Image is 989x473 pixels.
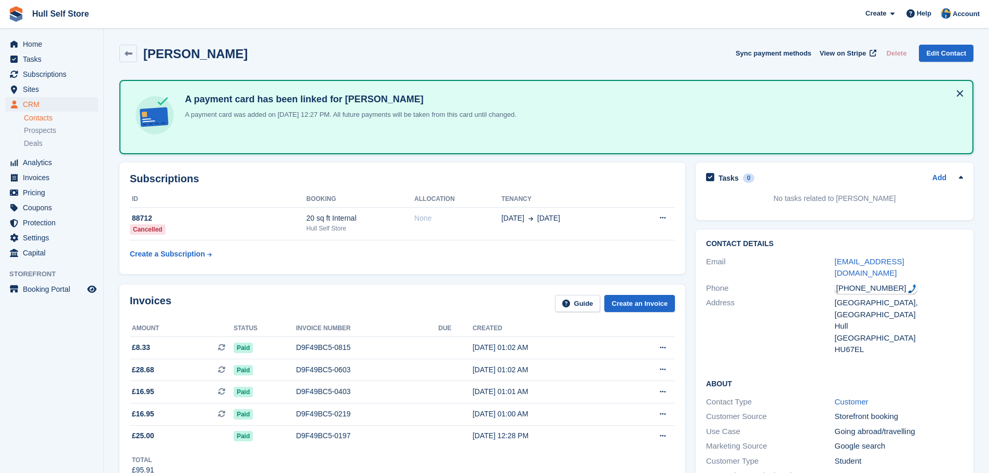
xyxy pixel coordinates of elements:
span: Home [23,37,85,51]
span: Paid [234,365,253,375]
span: £16.95 [132,409,154,420]
a: menu [5,185,98,200]
span: £8.33 [132,342,150,353]
th: Tenancy [502,191,628,208]
a: Create an Invoice [604,295,675,312]
p: No tasks related to [PERSON_NAME] [706,193,963,204]
a: Customer [835,397,869,406]
div: Student [835,455,963,467]
span: Storefront [9,269,103,279]
div: [GEOGRAPHIC_DATA], [GEOGRAPHIC_DATA] [835,297,963,320]
div: Email [706,256,834,279]
span: £28.68 [132,364,154,375]
span: Tasks [23,52,85,66]
button: Delete [882,45,911,62]
a: Preview store [86,283,98,295]
span: Create [865,8,886,19]
span: £16.95 [132,386,154,397]
th: Invoice number [296,320,438,337]
a: menu [5,37,98,51]
span: [DATE] [537,213,560,224]
h2: Subscriptions [130,173,675,185]
th: Allocation [414,191,502,208]
div: [DATE] 01:01 AM [472,386,618,397]
div: Hull [835,320,963,332]
a: menu [5,231,98,245]
p: A payment card was added on [DATE] 12:27 PM. All future payments will be taken from this card unt... [181,110,517,120]
a: menu [5,97,98,112]
th: Status [234,320,296,337]
a: menu [5,67,98,82]
div: 20 sq ft Internal [306,213,414,224]
span: Help [917,8,931,19]
span: Paid [234,387,253,397]
a: Guide [555,295,601,312]
h2: Contact Details [706,240,963,248]
span: Sites [23,82,85,97]
div: [DATE] 01:02 AM [472,342,618,353]
span: Prospects [24,126,56,136]
div: Customer Source [706,411,834,423]
span: Subscriptions [23,67,85,82]
th: Amount [130,320,234,337]
div: D9F49BC5-0219 [296,409,438,420]
span: Paid [234,431,253,441]
a: menu [5,215,98,230]
button: Sync payment methods [736,45,811,62]
span: Deals [24,139,43,148]
span: [DATE] [502,213,524,224]
div: 0 [743,173,755,183]
th: Created [472,320,618,337]
div: None [414,213,502,224]
div: Going abroad/travelling [835,426,963,438]
img: hfpfyWBK5wQHBAGPgDf9c6qAYOxxMAAAAASUVORK5CYII= [908,284,916,293]
div: Cancelled [130,224,166,235]
th: Due [438,320,472,337]
span: Settings [23,231,85,245]
div: Total [132,455,154,465]
a: menu [5,170,98,185]
h2: Tasks [719,173,739,183]
img: Hull Self Store [941,8,951,19]
a: Add [932,172,946,184]
span: Invoices [23,170,85,185]
div: Marketing Source [706,440,834,452]
div: D9F49BC5-0603 [296,364,438,375]
div: Phone [706,282,834,294]
span: Booking Portal [23,282,85,296]
h4: A payment card has been linked for [PERSON_NAME] [181,93,517,105]
h2: About [706,378,963,388]
span: Pricing [23,185,85,200]
span: Coupons [23,200,85,215]
span: £25.00 [132,430,154,441]
div: D9F49BC5-0197 [296,430,438,441]
a: menu [5,52,98,66]
a: View on Stripe [816,45,878,62]
a: Deals [24,138,98,149]
th: ID [130,191,306,208]
a: menu [5,246,98,260]
div: Address [706,297,834,356]
div: Call: +447555832841 [835,282,917,294]
a: menu [5,82,98,97]
span: Analytics [23,155,85,170]
h2: [PERSON_NAME] [143,47,248,61]
span: CRM [23,97,85,112]
a: menu [5,155,98,170]
div: D9F49BC5-0815 [296,342,438,353]
a: [EMAIL_ADDRESS][DOMAIN_NAME] [835,257,904,278]
h2: Invoices [130,295,171,312]
a: Prospects [24,125,98,136]
a: Contacts [24,113,98,123]
div: D9F49BC5-0403 [296,386,438,397]
div: [DATE] 01:02 AM [472,364,618,375]
div: Contact Type [706,396,834,408]
th: Booking [306,191,414,208]
span: Capital [23,246,85,260]
a: Create a Subscription [130,245,212,264]
div: [DATE] 01:00 AM [472,409,618,420]
div: [DATE] 12:28 PM [472,430,618,441]
a: menu [5,282,98,296]
div: Create a Subscription [130,249,205,260]
div: Storefront booking [835,411,963,423]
